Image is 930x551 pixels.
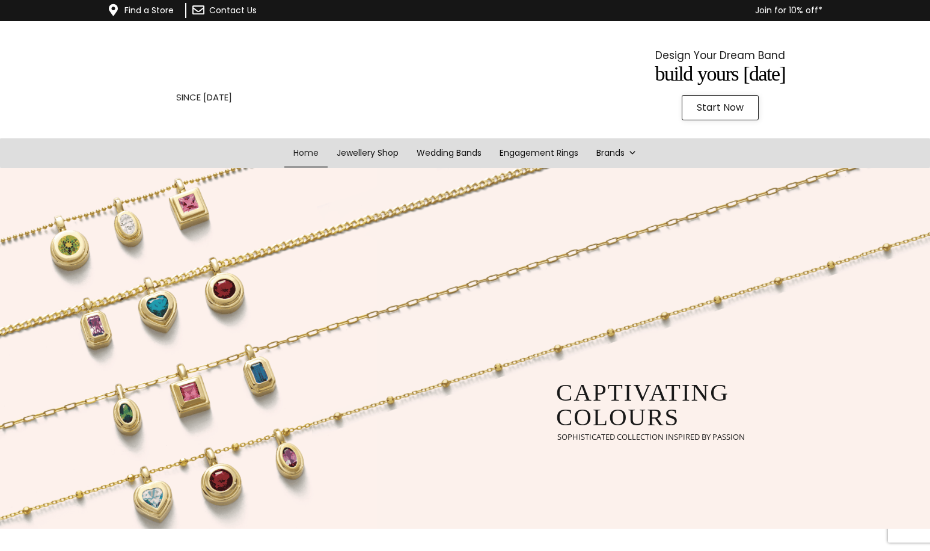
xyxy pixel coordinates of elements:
p: Design Your Dream Band [546,46,895,64]
rs-layer: sophisticated collection inspired by passion [557,433,745,441]
span: Build Yours [DATE] [655,63,785,85]
a: Find a Store [124,4,174,16]
a: Contact Us [209,4,257,16]
a: Home [284,138,328,168]
a: Brands [587,138,646,168]
span: Start Now [697,103,744,112]
a: Start Now [682,95,759,120]
a: Engagement Rings [491,138,587,168]
p: Join for 10% off* [327,3,822,18]
rs-layer: captivating colours [556,380,729,429]
a: Wedding Bands [408,138,491,168]
p: SINCE [DATE] [30,90,378,105]
a: Jewellery Shop [328,138,408,168]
